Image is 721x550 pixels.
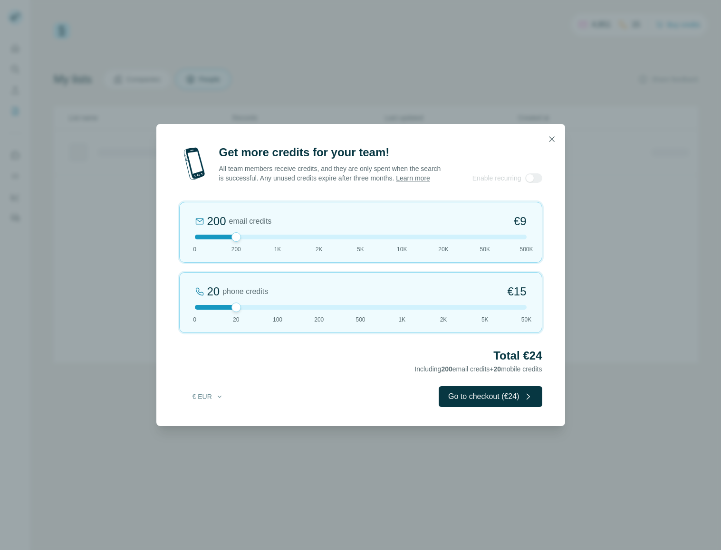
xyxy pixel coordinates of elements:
[316,245,323,254] span: 2K
[494,365,501,373] span: 20
[193,245,196,254] span: 0
[398,315,405,324] span: 1K
[207,284,220,299] div: 20
[222,286,268,297] span: phone credits
[519,245,533,254] span: 500K
[438,245,448,254] span: 20K
[514,214,527,229] span: €9
[480,245,490,254] span: 50K
[179,145,210,183] img: mobile-phone
[521,315,531,324] span: 50K
[356,315,365,324] span: 500
[357,245,364,254] span: 5K
[179,348,542,363] h2: Total €24
[439,386,542,407] button: Go to checkout (€24)
[229,216,272,227] span: email credits
[193,315,196,324] span: 0
[314,315,324,324] span: 200
[186,388,230,405] button: € EUR
[396,174,430,182] a: Learn more
[233,315,239,324] span: 20
[414,365,542,373] span: Including email credits + mobile credits
[274,245,281,254] span: 1K
[219,164,442,183] p: All team members receive credits, and they are only spent when the search is successful. Any unus...
[231,245,241,254] span: 200
[441,365,452,373] span: 200
[472,173,521,183] span: Enable recurring
[481,315,489,324] span: 5K
[207,214,226,229] div: 200
[397,245,407,254] span: 10K
[507,284,526,299] span: €15
[273,315,282,324] span: 100
[440,315,447,324] span: 2K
